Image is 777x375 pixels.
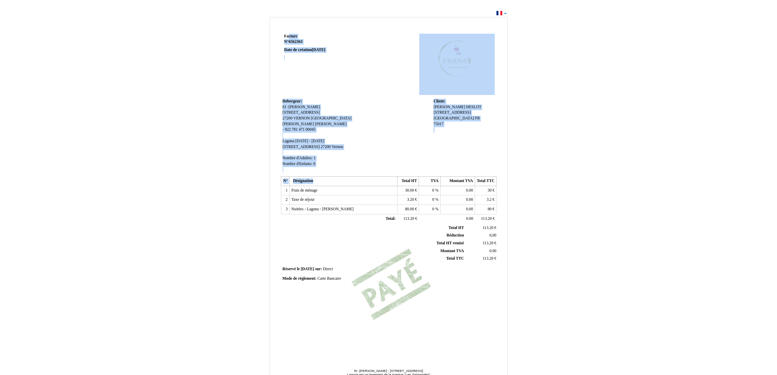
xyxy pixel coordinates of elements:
strong: Date de création [284,48,325,52]
th: TVA [419,177,440,186]
span: [STREET_ADDRESS] [434,110,471,115]
span: Réduction [446,233,464,238]
span: [DATE] [301,267,314,271]
td: € [397,186,419,195]
span: Total HT [449,226,464,230]
span: Hebergeur: [283,99,302,103]
td: € [475,214,496,224]
span: [DATE] - [DATE] [295,139,324,143]
span: 6562363 [289,39,303,44]
span: Mode de règlement: [283,276,317,281]
span: [DATE] [312,48,325,52]
span: EI -[PERSON_NAME] [283,105,320,109]
span: [PERSON_NAME] [315,122,347,126]
span: [PERSON_NAME] [434,105,465,109]
span: 922 781 471 00045 [285,127,316,132]
span: 30.00 [405,188,414,193]
img: logo [419,34,495,85]
span: 113.20 [481,216,492,221]
span: Réservé le [283,267,300,271]
th: Désignation [289,177,397,186]
td: € [465,239,497,247]
span: 3.2 [487,197,492,202]
span: 0 [432,207,434,211]
span: Total TTC [446,256,464,261]
span: [PERSON_NAME] [283,122,314,126]
span: Taxe de séjour [291,197,315,202]
span: 0.00 [466,207,473,211]
td: % [419,186,440,195]
td: € [397,205,419,214]
span: 80 [488,207,492,211]
span: 80.00 [405,207,414,211]
td: % [419,195,440,205]
td: € [397,214,419,224]
span: 113.20 [483,241,493,245]
span: Nombre d'Enfants: [283,162,313,166]
span: 0 [432,197,434,202]
span: 0 [432,188,434,193]
td: € [465,224,497,232]
span: HESLOT [466,105,482,109]
span: 0.00 [466,188,473,193]
span: Facture [284,34,298,38]
span: FR [475,116,480,120]
span: 75017 [434,122,443,126]
span: 3.20 [407,197,414,202]
td: 1 [281,186,289,195]
span: Nuitées - Laguna - [PERSON_NAME] [291,207,354,211]
span: Laguna [283,139,294,143]
span: Nombre d'Adultes: [283,156,313,160]
span: Direct [323,267,333,271]
span: [GEOGRAPHIC_DATA] [434,116,474,120]
span: 0.00 [466,216,473,221]
span: 0.00 [489,249,496,253]
span: Montant TVA [440,249,464,253]
td: € [475,195,496,205]
span: 27200 [321,145,331,149]
span: EI -[PERSON_NAME] - [STREET_ADDRESS] [354,369,423,373]
span: VERNON [293,116,310,120]
span: 27200 [283,116,292,120]
span: 113.20 [483,226,493,230]
th: Montant TVA [440,177,475,186]
td: 2 [281,195,289,205]
span: sur: [315,267,322,271]
span: - [283,127,284,132]
td: € [465,255,497,263]
span: 113.20 [483,256,493,261]
td: € [475,186,496,195]
td: € [397,195,419,205]
span: 0,00 [489,233,496,238]
th: N° [281,177,289,186]
span: 0 [314,162,316,166]
span: [GEOGRAPHIC_DATA] [311,116,351,120]
span: [STREET_ADDRESS] [283,110,320,115]
td: % [419,205,440,214]
span: 30 [488,188,492,193]
span: 0.00 [466,197,473,202]
span: Total: [386,216,395,221]
span: Vernon [332,145,343,149]
td: 3 [281,205,289,214]
span: Client: [434,99,445,103]
th: Total HT [397,177,419,186]
span: Carte Bancaire [317,276,341,281]
span: Frais de ménage [291,188,318,193]
strong: N° [284,39,366,45]
span: 113.20 [403,216,414,221]
span: Total HT remisé [436,241,464,245]
td: € [475,205,496,214]
th: Total TTC [475,177,496,186]
span: 1 [314,156,316,160]
span: [STREET_ADDRESS] [283,145,320,149]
